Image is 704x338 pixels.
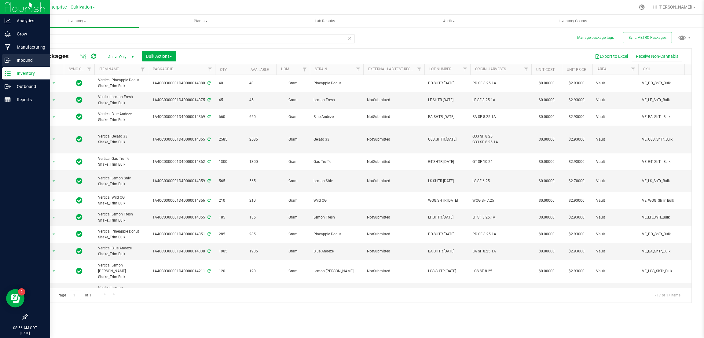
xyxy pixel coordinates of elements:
[147,215,216,220] div: 1A40C0300001D4D000014355
[306,18,343,24] span: Lab Results
[147,248,216,254] div: 1A40C0300001D4D000014338
[219,80,242,86] span: 40
[642,248,688,254] span: VE_BA_ShTr_Bulk
[367,137,421,142] span: NotSubmitted
[280,198,306,204] span: Gram
[280,215,306,220] span: Gram
[76,196,82,205] span: In Sync
[577,35,614,40] button: Manage package tags
[536,68,555,72] a: Unit Cost
[596,114,635,120] span: Vault
[367,114,421,120] span: NotSubmitted
[428,114,467,120] span: BA.SHTR.[DATE]
[280,114,306,120] span: Gram
[6,289,24,307] iframe: Resource center
[566,79,588,88] span: $2.93000
[207,160,211,164] span: Sync from Compliance System
[50,230,58,239] span: select
[138,64,148,75] a: Filter
[367,268,421,274] span: NotSubmitted
[15,18,139,24] span: Inventory
[249,248,273,254] span: 1905
[596,137,635,142] span: Vault
[32,53,75,60] span: All Packages
[313,215,360,220] span: Lemon Fresh
[428,178,467,184] span: LS.SHTR.[DATE]
[642,215,688,220] span: VE_LF_ShTr_Bulk
[50,213,58,222] span: select
[642,159,688,165] span: VE_GT_ShTr_Bulk
[98,195,144,206] span: Vertical Wild OG Shake_Trim Bulk
[566,196,588,205] span: $2.93000
[50,196,58,205] span: select
[5,18,11,24] inline-svg: Analytics
[147,198,216,204] div: 1A40C0300001D4D000014356
[566,213,588,222] span: $2.93000
[300,64,310,75] a: Filter
[205,64,215,75] a: Filter
[147,137,216,142] div: 1A40C0300001D4D000014365
[367,215,421,220] span: NotSubmitted
[642,80,688,86] span: VE_PD_ShTr_Bulk
[99,67,119,71] a: Item Name
[207,249,211,253] span: Sync from Compliance System
[566,177,588,186] span: $2.70000
[597,67,607,71] a: Area
[531,153,562,170] td: $0.00000
[682,64,692,75] a: Filter
[596,268,635,274] span: Vault
[472,97,530,103] div: LF SF 8.25.1A
[531,92,562,108] td: $0.00000
[5,83,11,90] inline-svg: Outbound
[653,5,692,9] span: Hi, [PERSON_NAME]!
[98,263,144,280] span: Vertical Lemon [PERSON_NAME] Shake_Trim Bulk
[566,112,588,121] span: $2.93000
[353,64,363,75] a: Filter
[11,70,47,77] p: Inventory
[76,247,82,255] span: In Sync
[249,97,273,103] span: 45
[98,156,144,167] span: Vertical Gas Truffle Shake_Trim Bulk
[472,248,530,254] div: BA SF 8.25.1A
[472,114,530,120] div: BA SF 8.25.1A
[69,67,92,71] a: Sync Status
[18,288,25,296] iframe: Resource center unread badge
[642,178,688,184] span: VE_LS_ShTr_Bulk
[472,139,530,145] div: G33 SF 8.25.1A
[219,178,242,184] span: 565
[219,114,242,120] span: 660
[280,178,306,184] span: Gram
[76,96,82,104] span: In Sync
[313,198,360,204] span: Wild OG
[280,268,306,274] span: Gram
[50,135,58,144] span: select
[313,97,360,103] span: Lemon Fresh
[472,215,530,220] div: LF SF 8.25.1A
[98,229,144,240] span: Vertical Pineapple Donut Shake_Trim Bulk
[428,248,467,254] span: BA.SHTR.[DATE]
[566,135,588,144] span: $2.93000
[153,67,174,71] a: Package ID
[5,31,11,37] inline-svg: Grow
[638,4,646,10] div: Manage settings
[281,67,289,71] a: UOM
[147,114,216,120] div: 1A40C0300001D4D000014369
[531,109,562,126] td: $0.00000
[472,268,530,274] div: LCS SF 8.25
[642,231,688,237] span: VE_PD_ShTr_Bulk
[428,198,467,204] span: WOG.SHTR.[DATE]
[531,226,562,243] td: $0.00000
[347,34,352,42] span: Clear
[313,114,360,120] span: Blue Andeze
[3,325,47,331] p: 08:56 AM CDT
[367,159,421,165] span: NotSubmitted
[98,211,144,223] span: Vertical Lemon Fresh Shake_Trim Bulk
[531,243,562,260] td: $0.00000
[50,177,58,186] span: select
[147,231,216,237] div: 1A40C0300001D4D000014351
[147,97,216,103] div: 1A40C0300001D4D000014375
[472,198,530,204] div: WOG SF 7.25
[313,159,360,165] span: Gas Truffle
[596,159,635,165] span: Vault
[596,231,635,237] span: Vault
